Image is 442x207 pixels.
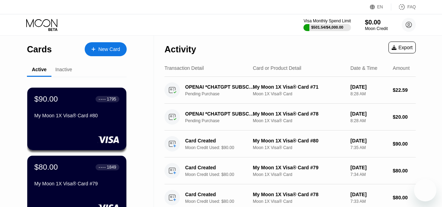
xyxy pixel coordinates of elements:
[303,19,351,23] div: Visa Monthly Spend Limit
[253,145,345,150] div: Moon 1X Visa® Card
[350,165,387,170] div: [DATE]
[365,19,388,31] div: $0.00Moon Credit
[393,114,416,120] div: $20.00
[34,95,58,104] div: $90.00
[185,192,254,197] div: Card Created
[185,172,260,177] div: Moon Credit Used: $80.00
[253,172,345,177] div: Moon 1X Visa® Card
[393,168,416,173] div: $80.00
[185,118,260,123] div: Pending Purchase
[303,19,351,31] div: Visa Monthly Spend Limit$501.54/$4,000.00
[407,5,416,9] div: FAQ
[350,65,377,71] div: Date & Time
[350,118,387,123] div: 8:28 AM
[377,5,383,9] div: EN
[164,157,416,184] div: Card CreatedMoon Credit Used: $80.00My Moon 1X Visa® Card #79Moon 1X Visa® Card[DATE]7:34 AM$80.00
[164,104,416,131] div: OPENAI *CHATGPT SUBSCR [PHONE_NUMBER] USPending PurchaseMy Moon 1X Visa® Card #78Moon 1X Visa® Ca...
[185,145,260,150] div: Moon Credit Used: $90.00
[253,118,345,123] div: Moon 1X Visa® Card
[185,199,260,204] div: Moon Credit Used: $80.00
[365,19,388,26] div: $0.00
[350,192,387,197] div: [DATE]
[253,192,345,197] div: My Moon 1X Visa® Card #78
[393,195,416,200] div: $80.00
[85,42,127,56] div: New Card
[185,84,254,90] div: OPENAI *CHATGPT SUBSCR [PHONE_NUMBER] IE
[107,97,116,102] div: 1795
[388,42,416,53] div: Export
[27,44,52,54] div: Cards
[350,138,387,143] div: [DATE]
[98,46,120,52] div: New Card
[350,199,387,204] div: 7:33 AM
[311,25,343,29] div: $501.54 / $4,000.00
[350,172,387,177] div: 7:34 AM
[99,98,106,100] div: ● ● ● ●
[350,111,387,117] div: [DATE]
[350,145,387,150] div: 7:35 AM
[99,166,106,168] div: ● ● ● ●
[27,88,126,150] div: $90.00● ● ● ●1795My Moon 1X Visa® Card #80
[393,141,416,147] div: $90.00
[253,111,345,117] div: My Moon 1X Visa® Card #78
[185,138,254,143] div: Card Created
[185,165,254,170] div: Card Created
[32,67,47,72] div: Active
[253,138,345,143] div: My Moon 1X Visa® Card #80
[164,65,204,71] div: Transaction Detail
[107,165,116,170] div: 1849
[164,77,416,104] div: OPENAI *CHATGPT SUBSCR [PHONE_NUMBER] IEPending PurchaseMy Moon 1X Visa® Card #71Moon 1X Visa® Ca...
[253,91,345,96] div: Moon 1X Visa® Card
[392,45,413,50] div: Export
[393,65,409,71] div: Amount
[185,91,260,96] div: Pending Purchase
[253,65,301,71] div: Card or Product Detail
[34,181,119,186] div: My Moon 1X Visa® Card #79
[370,3,391,10] div: EN
[393,87,416,93] div: $22.59
[391,3,416,10] div: FAQ
[34,113,119,118] div: My Moon 1X Visa® Card #80
[350,84,387,90] div: [DATE]
[34,163,58,172] div: $80.00
[55,67,72,72] div: Inactive
[164,131,416,157] div: Card CreatedMoon Credit Used: $90.00My Moon 1X Visa® Card #80Moon 1X Visa® Card[DATE]7:35 AM$90.00
[164,44,196,54] div: Activity
[253,84,345,90] div: My Moon 1X Visa® Card #71
[365,26,388,31] div: Moon Credit
[253,165,345,170] div: My Moon 1X Visa® Card #79
[185,111,254,117] div: OPENAI *CHATGPT SUBSCR [PHONE_NUMBER] US
[414,179,436,201] iframe: Button to launch messaging window
[350,91,387,96] div: 8:28 AM
[253,199,345,204] div: Moon 1X Visa® Card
